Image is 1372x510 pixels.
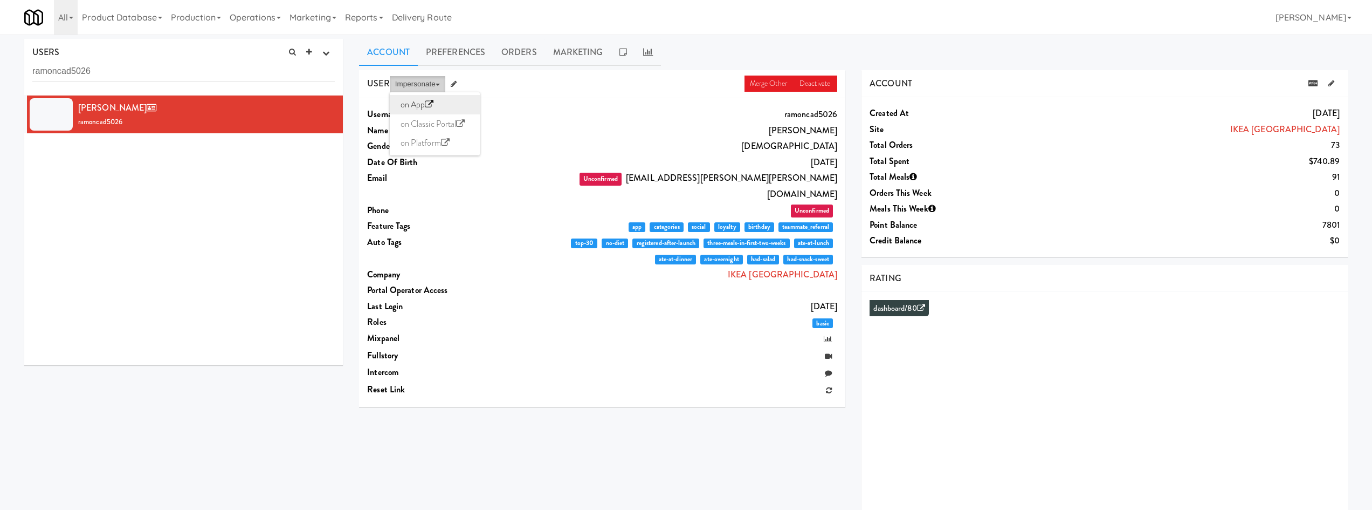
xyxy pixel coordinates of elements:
[870,272,901,284] span: RATING
[870,153,1058,169] dt: Total Spent
[390,133,480,153] a: on Platform
[870,201,1058,217] dt: Meals This Week
[629,222,646,232] span: app
[367,382,555,398] dt: Reset link
[24,8,43,27] img: Micromart
[367,170,555,186] dt: Email
[418,39,493,66] a: Preferences
[744,76,794,92] a: Merge Other
[783,255,833,264] span: had-snack-sweet
[873,303,925,314] a: dashboard/80
[24,96,343,133] li: [PERSON_NAME]ramoncad5026
[571,239,597,248] span: top-30
[688,222,710,232] span: social
[32,62,335,81] input: Search user
[778,222,833,232] span: teammate_referral
[555,106,837,123] dd: ramoncad5026
[870,185,1058,201] dt: Orders This Week
[700,255,743,264] span: ate-overnight
[791,205,833,217] span: Unconfirmed
[367,330,555,346] dt: Mixpanel
[367,267,555,283] dt: Company
[655,255,697,264] span: ate-at-dinner
[870,137,1058,153] dt: Total Orders
[870,121,1058,138] dt: Site
[367,218,555,234] dt: Feature Tags
[1058,201,1340,217] dd: 0
[78,101,161,114] span: [PERSON_NAME]
[493,39,545,66] a: Orders
[367,106,555,123] dt: Username
[870,105,1058,121] dt: Created at
[870,233,1058,249] dt: Credit Balance
[870,169,1058,185] dt: Total Meals
[367,348,555,364] dt: Fullstory
[747,255,779,264] span: had-salad
[367,234,555,250] dt: Auto Tags
[870,77,912,90] span: ACCOUNT
[367,364,555,380] dt: Intercom
[870,217,1058,233] dt: Point Balance
[602,239,628,248] span: no-diet
[390,95,480,114] a: on App
[367,154,555,171] dt: Date Of Birth
[367,298,555,315] dt: Last login
[32,46,60,58] span: USERS
[704,239,789,248] span: three-meals-in-first-two-weeks
[555,123,837,139] dd: [PERSON_NAME]
[1058,185,1340,201] dd: 0
[78,117,122,127] span: ramoncad5026
[632,239,699,248] span: registered-after-launch
[714,222,740,232] span: loyalty
[555,170,837,202] dd: [EMAIL_ADDRESS][PERSON_NAME][PERSON_NAME][DOMAIN_NAME]
[580,173,622,186] span: Unconfirmed
[794,76,837,92] a: Deactivate
[367,282,555,298] dt: Portal Operator Access
[390,76,445,92] button: Impersonate
[812,318,833,328] span: basic
[545,39,611,66] a: Marketing
[1230,123,1340,135] a: IKEA [GEOGRAPHIC_DATA]
[1058,233,1340,249] dd: $0
[650,222,683,232] span: categories
[744,222,774,232] span: birthday
[794,239,833,248] span: ate-at-lunch
[367,202,555,219] dt: Phone
[359,39,418,66] a: Account
[1058,217,1340,233] dd: 7801
[1058,105,1340,121] dd: [DATE]
[367,123,555,139] dt: Name
[390,114,480,134] a: on Classic Portal
[367,314,555,330] dt: Roles
[1058,153,1340,169] dd: $740.89
[555,298,837,315] dd: [DATE]
[367,77,389,90] span: USER
[728,268,837,281] a: IKEA [GEOGRAPHIC_DATA]
[1058,169,1340,185] dd: 91
[367,138,555,154] dt: Gender
[555,154,837,171] dd: [DATE]
[555,138,837,154] dd: [DEMOGRAPHIC_DATA]
[1058,137,1340,153] dd: 73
